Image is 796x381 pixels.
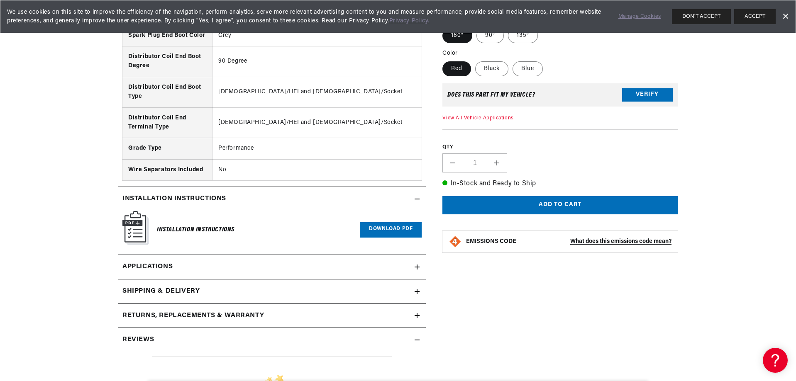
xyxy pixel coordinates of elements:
button: DON'T ACCEPT [672,9,731,24]
a: View All Vehicle Applications [442,116,513,121]
span: Applications [122,262,173,272]
summary: Installation instructions [118,187,426,211]
label: Black [475,61,508,76]
strong: EMISSIONS CODE [466,238,516,245]
th: Distributor Coil End Boot Type [122,77,212,107]
th: Grade Type [122,138,212,159]
h6: Installation Instructions [157,224,234,235]
p: In-Stock and Ready to Ship [442,179,678,189]
td: Performance [212,138,422,159]
button: Verify [622,88,673,102]
h2: Installation instructions [122,194,226,204]
summary: Shipping & Delivery [118,279,426,303]
h2: Returns, Replacements & Warranty [122,311,264,321]
summary: Reviews [118,328,426,352]
img: Instruction Manual [122,211,149,245]
label: 180° [442,28,472,43]
button: EMISSIONS CODEWhat does this emissions code mean? [466,238,671,245]
a: Manage Cookies [618,12,661,21]
label: QTY [442,144,678,151]
a: Dismiss Banner [779,10,791,23]
label: 135° [508,28,538,43]
button: Add to cart [442,196,678,215]
td: [DEMOGRAPHIC_DATA]/HEI and [DEMOGRAPHIC_DATA]/Socket [212,77,422,107]
summary: Returns, Replacements & Warranty [118,304,426,328]
label: Red [442,61,471,76]
th: Distributor Coil End Boot Degree [122,46,212,77]
td: 90 Degree [212,46,422,77]
th: Distributor Coil End Terminal Type [122,107,212,138]
th: Wire Separators Included [122,159,212,180]
span: We use cookies on this site to improve the efficiency of the navigation, perform analytics, serve... [7,8,607,25]
td: [DEMOGRAPHIC_DATA]/HEI and [DEMOGRAPHIC_DATA]/Socket [212,107,422,138]
img: Emissions code [449,235,462,248]
a: Applications [118,255,426,279]
div: Does This part fit My vehicle? [447,92,535,98]
label: 90° [476,28,504,43]
h2: Shipping & Delivery [122,286,200,297]
label: Blue [513,61,543,76]
a: Download PDF [360,222,422,238]
th: Spark Plug End Boot Color [122,25,212,46]
strong: What does this emissions code mean? [570,238,671,245]
td: Grey [212,25,422,46]
legend: Color [442,49,458,58]
button: ACCEPT [734,9,776,24]
td: No [212,159,422,180]
a: Privacy Policy. [389,18,430,24]
h2: Reviews [122,335,154,345]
